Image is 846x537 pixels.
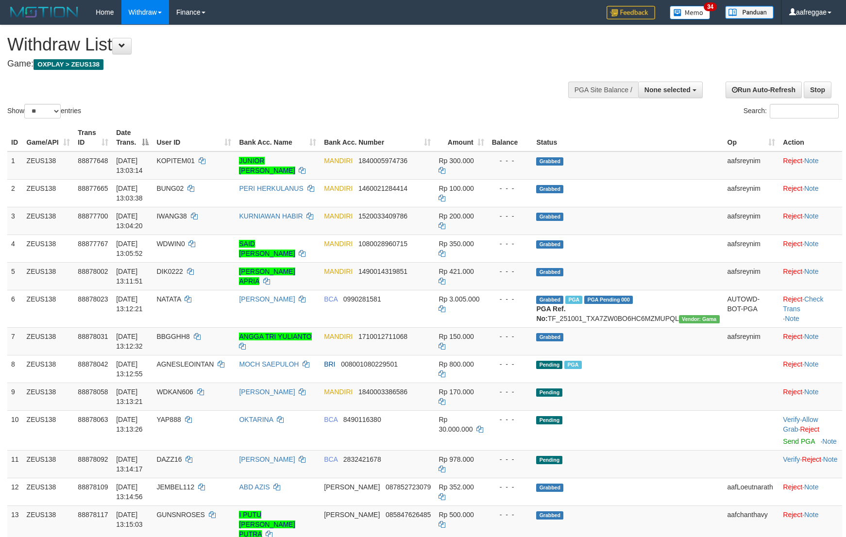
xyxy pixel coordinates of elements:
span: Grabbed [536,484,563,492]
div: - - - [492,211,529,221]
span: Copy 008001080229501 to clipboard [341,360,398,368]
a: Reject [783,360,802,368]
label: Search: [744,104,839,118]
span: 34 [704,2,717,11]
span: Copy 1080028960715 to clipboard [358,240,407,248]
td: · [779,327,842,355]
a: Reject [783,388,802,396]
span: Rp 3.005.000 [439,295,479,303]
div: - - - [492,184,529,193]
td: 7 [7,327,23,355]
span: BBGGHH8 [156,333,189,340]
a: Reject [783,295,802,303]
button: None selected [638,82,703,98]
span: Copy 1840005974736 to clipboard [358,157,407,165]
td: ZEUS138 [23,262,74,290]
span: 88878058 [78,388,108,396]
span: Pending [536,416,562,424]
td: 10 [7,410,23,450]
a: Note [804,268,819,275]
td: ZEUS138 [23,151,74,180]
a: Note [804,483,819,491]
span: Copy 0990281581 to clipboard [343,295,381,303]
span: Rp 800.000 [439,360,474,368]
span: 88878042 [78,360,108,368]
span: Grabbed [536,333,563,341]
span: Marked by aafsolysreylen [564,361,581,369]
span: Grabbed [536,240,563,249]
div: - - - [492,359,529,369]
td: aafsreynim [724,327,779,355]
span: 88878023 [78,295,108,303]
b: PGA Ref. No: [536,305,565,322]
span: IWANG38 [156,212,187,220]
span: Copy 1460021284414 to clipboard [358,185,407,192]
span: Copy 1710012711068 to clipboard [358,333,407,340]
a: Send PGA [783,437,814,445]
a: Note [804,360,819,368]
span: 88878063 [78,416,108,423]
img: Button%20Memo.svg [670,6,711,19]
span: DAZZ16 [156,455,182,463]
span: [DATE] 13:11:51 [116,268,143,285]
td: · [779,151,842,180]
a: Run Auto-Refresh [726,82,802,98]
span: None selected [644,86,691,94]
a: [PERSON_NAME] APRIA [239,268,295,285]
span: Rp 350.000 [439,240,474,248]
span: [DATE] 13:03:38 [116,185,143,202]
a: ANGGA TRI YULIANTO [239,333,311,340]
a: Stop [804,82,831,98]
div: - - - [492,294,529,304]
span: MANDIRI [324,157,353,165]
th: User ID: activate to sort column ascending [152,124,235,151]
a: Note [823,455,838,463]
td: 1 [7,151,23,180]
a: Reject [783,268,802,275]
span: Pending [536,388,562,397]
span: Rp 500.000 [439,511,474,519]
a: Note [804,240,819,248]
span: 88877700 [78,212,108,220]
td: · · [779,410,842,450]
td: 8 [7,355,23,383]
span: Grabbed [536,511,563,520]
span: Rp 978.000 [439,455,474,463]
td: · [779,179,842,207]
span: NATATA [156,295,181,303]
th: Action [779,124,842,151]
div: - - - [492,332,529,341]
a: SAID [PERSON_NAME] [239,240,295,257]
span: Grabbed [536,268,563,276]
span: 88878109 [78,483,108,491]
select: Showentries [24,104,61,118]
div: - - - [492,239,529,249]
td: ZEUS138 [23,327,74,355]
div: - - - [492,454,529,464]
span: 88877665 [78,185,108,192]
a: Reject [800,425,819,433]
span: BRI [324,360,335,368]
th: ID [7,124,23,151]
td: · [779,383,842,410]
td: 11 [7,450,23,478]
td: ZEUS138 [23,235,74,262]
span: [DATE] 13:12:32 [116,333,143,350]
th: Amount: activate to sort column ascending [435,124,488,151]
a: Reject [783,212,802,220]
td: ZEUS138 [23,290,74,327]
span: MANDIRI [324,212,353,220]
span: Grabbed [536,185,563,193]
span: [PERSON_NAME] [324,483,380,491]
span: Copy 087852723079 to clipboard [386,483,431,491]
h1: Withdraw List [7,35,554,54]
a: Reject [802,455,821,463]
td: · [779,478,842,505]
a: JUNIOR [PERSON_NAME] [239,157,295,174]
input: Search: [770,104,839,118]
a: Reject [783,240,802,248]
span: Grabbed [536,157,563,166]
div: - - - [492,387,529,397]
div: PGA Site Balance / [568,82,638,98]
td: aafsreynim [724,262,779,290]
